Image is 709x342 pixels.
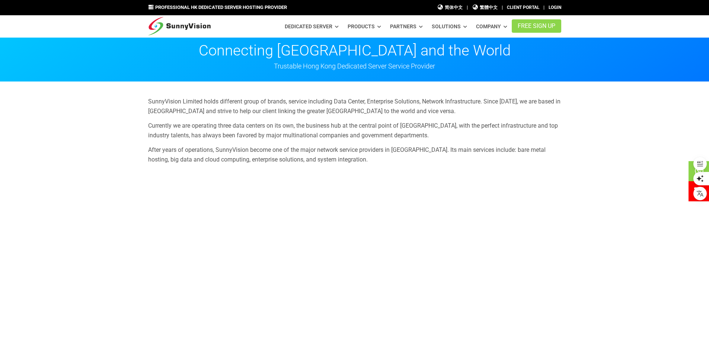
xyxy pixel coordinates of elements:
[467,4,468,11] li: |
[148,43,561,58] p: Connecting [GEOGRAPHIC_DATA] and the World
[549,5,561,10] a: Login
[148,97,561,116] p: SunnyVision Limited holds different group of brands, service including Data Center, Enterprise So...
[155,4,287,10] span: Professional HK Dedicated Server Hosting Provider
[348,20,381,33] a: Products
[543,4,544,11] li: |
[148,145,561,164] p: After years of operations, SunnyVision become one of the major network service providers in [GEOG...
[390,20,423,33] a: Partners
[507,5,539,10] a: Client Portal
[148,121,561,140] p: Currently we are operating three data centers on its own, the business hub at the central point o...
[437,4,463,11] a: 简体中文
[472,4,498,11] a: 繁體中文
[148,62,561,71] p: Trustable Hong Kong Dedicated Server Service Provider
[285,20,339,33] a: Dedicated Server
[512,19,561,33] a: FREE Sign Up
[432,20,467,33] a: Solutions
[502,4,503,11] li: |
[476,20,507,33] a: Company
